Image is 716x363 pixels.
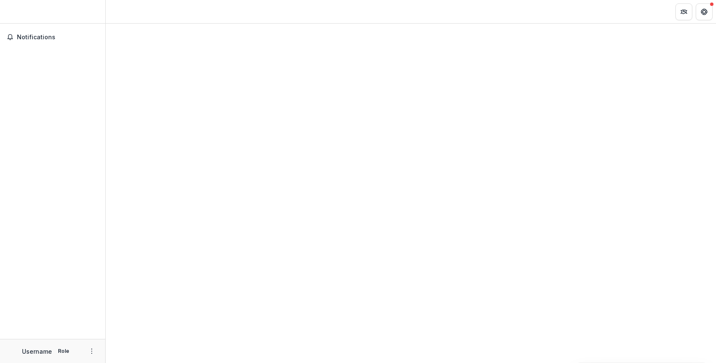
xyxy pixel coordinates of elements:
p: Username [22,347,52,356]
button: Notifications [3,30,102,44]
span: Notifications [17,34,98,41]
button: Get Help [696,3,713,20]
button: More [87,346,97,356]
button: Partners [675,3,692,20]
p: Role [55,347,72,355]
